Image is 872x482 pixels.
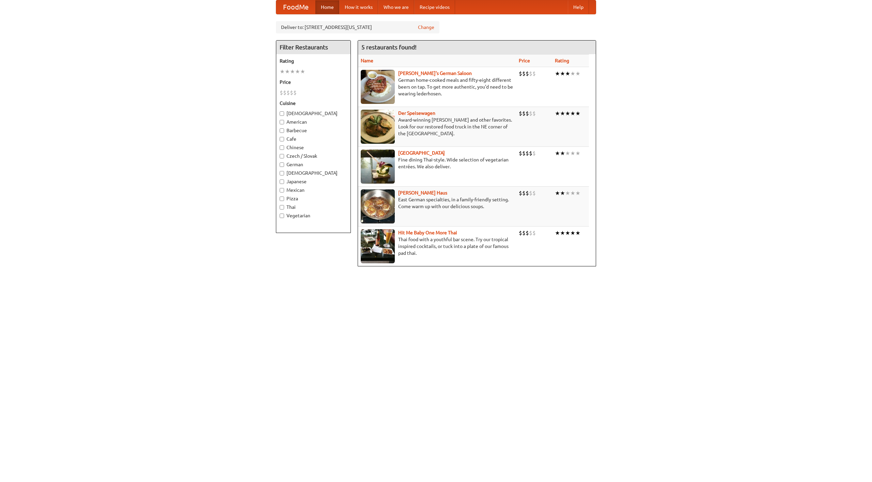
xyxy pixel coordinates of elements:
li: ★ [575,229,580,237]
a: [GEOGRAPHIC_DATA] [398,150,445,156]
li: $ [280,89,283,96]
li: $ [519,110,522,117]
li: $ [519,229,522,237]
li: ★ [295,68,300,75]
img: speisewagen.jpg [361,110,395,144]
input: Japanese [280,180,284,184]
label: [DEMOGRAPHIC_DATA] [280,170,347,176]
input: Thai [280,205,284,209]
a: [PERSON_NAME]'s German Saloon [398,71,472,76]
input: Barbecue [280,128,284,133]
input: Cafe [280,137,284,141]
h5: Price [280,79,347,85]
p: East German specialties, in a family-friendly setting. Come warm up with our delicious soups. [361,196,513,210]
li: $ [519,189,522,197]
li: $ [532,229,536,237]
li: $ [522,70,526,77]
li: $ [532,189,536,197]
label: Pizza [280,195,347,202]
p: Fine dining Thai-style. Wide selection of vegetarian entrées. We also deliver. [361,156,513,170]
img: satay.jpg [361,150,395,184]
li: $ [529,150,532,157]
label: Mexican [280,187,347,193]
li: ★ [555,150,560,157]
li: $ [522,189,526,197]
li: $ [526,110,529,117]
li: ★ [565,110,570,117]
label: Cafe [280,136,347,142]
input: [DEMOGRAPHIC_DATA] [280,111,284,116]
li: $ [529,229,532,237]
img: esthers.jpg [361,70,395,104]
li: ★ [285,68,290,75]
li: $ [532,110,536,117]
a: Change [418,24,434,31]
a: Home [315,0,339,14]
li: ★ [575,150,580,157]
li: ★ [565,150,570,157]
li: ★ [555,110,560,117]
li: ★ [565,70,570,77]
li: $ [293,89,297,96]
a: Der Speisewagen [398,110,435,116]
a: [PERSON_NAME] Haus [398,190,447,196]
a: How it works [339,0,378,14]
li: ★ [565,189,570,197]
li: $ [529,189,532,197]
input: American [280,120,284,124]
a: Who we are [378,0,414,14]
li: ★ [555,70,560,77]
li: ★ [570,70,575,77]
input: Czech / Slovak [280,154,284,158]
label: Vegetarian [280,212,347,219]
li: ★ [555,189,560,197]
li: ★ [575,110,580,117]
li: $ [519,150,522,157]
input: Chinese [280,145,284,150]
label: German [280,161,347,168]
input: Mexican [280,188,284,192]
li: $ [526,70,529,77]
p: Award-winning [PERSON_NAME] and other favorites. Look for our restored food truck in the NE corne... [361,116,513,137]
a: Name [361,58,373,63]
p: Thai food with a youthful bar scene. Try our tropical inspired cocktails, or tuck into a plate of... [361,236,513,256]
label: Czech / Slovak [280,153,347,159]
a: Price [519,58,530,63]
label: Chinese [280,144,347,151]
li: ★ [560,229,565,237]
li: ★ [570,110,575,117]
a: Help [568,0,589,14]
h5: Cuisine [280,100,347,107]
label: Barbecue [280,127,347,134]
li: ★ [560,110,565,117]
li: $ [526,229,529,237]
li: $ [529,110,532,117]
label: American [280,119,347,125]
label: Japanese [280,178,347,185]
li: $ [532,70,536,77]
li: $ [529,70,532,77]
input: Pizza [280,197,284,201]
label: Thai [280,204,347,211]
li: ★ [555,229,560,237]
li: ★ [575,189,580,197]
div: Deliver to: [STREET_ADDRESS][US_STATE] [276,21,439,33]
li: $ [283,89,286,96]
li: $ [522,110,526,117]
li: ★ [560,189,565,197]
li: $ [526,150,529,157]
li: $ [526,189,529,197]
li: $ [522,229,526,237]
label: [DEMOGRAPHIC_DATA] [280,110,347,117]
li: ★ [280,68,285,75]
input: [DEMOGRAPHIC_DATA] [280,171,284,175]
li: ★ [570,189,575,197]
input: Vegetarian [280,214,284,218]
li: ★ [560,70,565,77]
b: Hit Me Baby One More Thai [398,230,457,235]
li: ★ [300,68,305,75]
